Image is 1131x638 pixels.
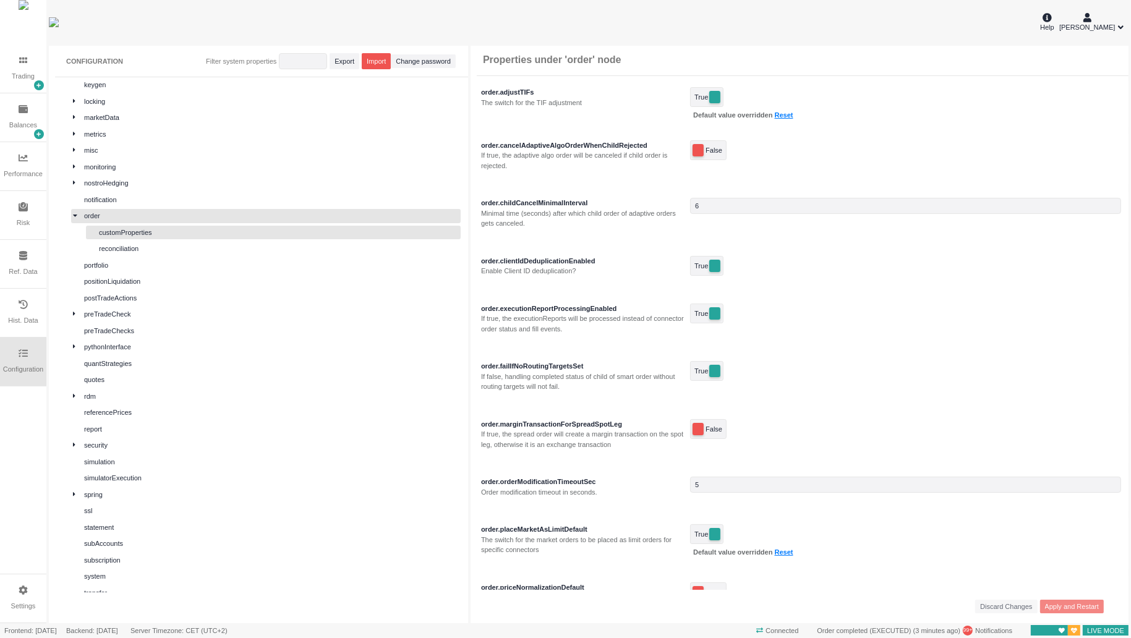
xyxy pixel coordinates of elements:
[335,56,354,67] span: Export
[84,555,459,566] div: subscription
[481,372,687,392] div: If false, handling completed status of child of smart order without routing targets will not fail.
[84,129,459,140] div: metrics
[481,361,687,372] div: order.failIfNoRoutingTargetsSet
[694,260,708,272] span: True
[84,588,459,598] div: transfer
[84,80,459,90] div: keygen
[84,506,459,516] div: ssl
[817,627,911,634] span: Order completed (EXECUTED)
[4,169,43,179] div: Performance
[481,140,687,151] div: order.cancelAdaptiveAlgoOrderWhenChildRejected
[84,375,459,385] div: quotes
[84,490,459,500] div: spring
[481,150,687,171] div: If true, the adaptive algo order will be canceled if child order is rejected.
[706,423,722,435] span: False
[17,218,30,228] div: Risk
[481,429,687,449] div: If true, the spread order will create a margin transaction on the spot leg, otherwise it is an ex...
[84,178,459,189] div: nostroHedging
[12,71,35,82] div: Trading
[481,524,687,535] div: order.placeMarketAsLimitDefault
[84,457,459,467] div: simulation
[481,304,687,314] div: order.executionReportProcessingEnabled
[775,111,793,119] a: Reset
[84,145,459,156] div: misc
[481,313,687,334] div: If true, the executionReports will be processed instead of connector order status and fill events.
[481,208,687,229] div: Minimal time (seconds) after which child order of adaptive orders gets canceled.
[66,56,123,67] div: CONFIGURATION
[1083,624,1129,637] span: LIVE MODE
[367,56,386,67] span: Import
[3,364,43,375] div: Configuration
[206,56,276,67] div: Filter system properties
[84,211,459,221] div: order
[84,113,459,123] div: marketData
[84,424,459,435] div: report
[84,260,459,271] div: portfolio
[84,391,459,402] div: rdm
[481,487,687,498] div: Order modification timeout in seconds.
[84,342,459,352] div: pythonInterface
[1045,602,1099,612] span: Apply and Restart
[9,266,37,277] div: Ref. Data
[481,256,687,266] div: order.clientIdDeduplicationEnabled
[99,228,459,238] div: customProperties
[813,624,1017,637] div: Notifications
[99,244,459,254] div: reconciliation
[84,571,459,582] div: system
[481,98,687,108] div: The switch for the TIF adjustment
[396,56,451,67] span: Change password
[9,120,37,130] div: Balances
[911,627,961,634] span: ( )
[775,548,793,556] a: Reset
[1040,11,1054,32] div: Help
[706,144,722,156] span: False
[694,528,708,540] span: True
[481,535,687,555] div: The switch for the market orders to be placed as limit orders for specific connectors
[694,91,708,103] span: True
[481,419,687,430] div: order.marginTransactionForSpreadSpotLeg
[693,111,793,119] span: Default value overridden
[49,17,59,27] img: wyden_logotype_blue.svg
[483,54,621,66] h3: Properties under 'order' node
[481,582,687,593] div: order.priceNormalizationDefault
[481,266,687,276] div: Enable Client ID deduplication?
[84,326,459,336] div: preTradeChecks
[963,626,973,635] span: 99+
[752,624,803,637] span: Connected
[690,198,1121,214] input: Value
[706,586,722,598] span: False
[694,365,708,377] span: True
[915,627,958,634] span: 16/09/2025 09:15:30
[8,315,38,326] div: Hist. Data
[694,307,708,320] span: True
[1059,22,1115,33] span: [PERSON_NAME]
[84,407,459,418] div: referencePrices
[84,473,459,483] div: simulatorExecution
[84,538,459,549] div: subAccounts
[84,162,459,172] div: monitoring
[84,440,459,451] div: security
[84,276,459,287] div: positionLiquidation
[693,548,793,556] span: Default value overridden
[690,477,1121,493] input: Value
[11,601,36,611] div: Settings
[84,522,459,533] div: statement
[84,195,459,205] div: notification
[980,602,1032,612] span: Discard Changes
[84,309,459,320] div: preTradeCheck
[481,477,687,487] div: order.orderModificationTimeoutSec
[84,293,459,304] div: postTradeActions
[481,87,687,98] div: order.adjustTIFs
[84,359,459,369] div: quantStrategies
[481,198,687,208] div: order.childCancelMinimalInterval
[84,96,459,107] div: locking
